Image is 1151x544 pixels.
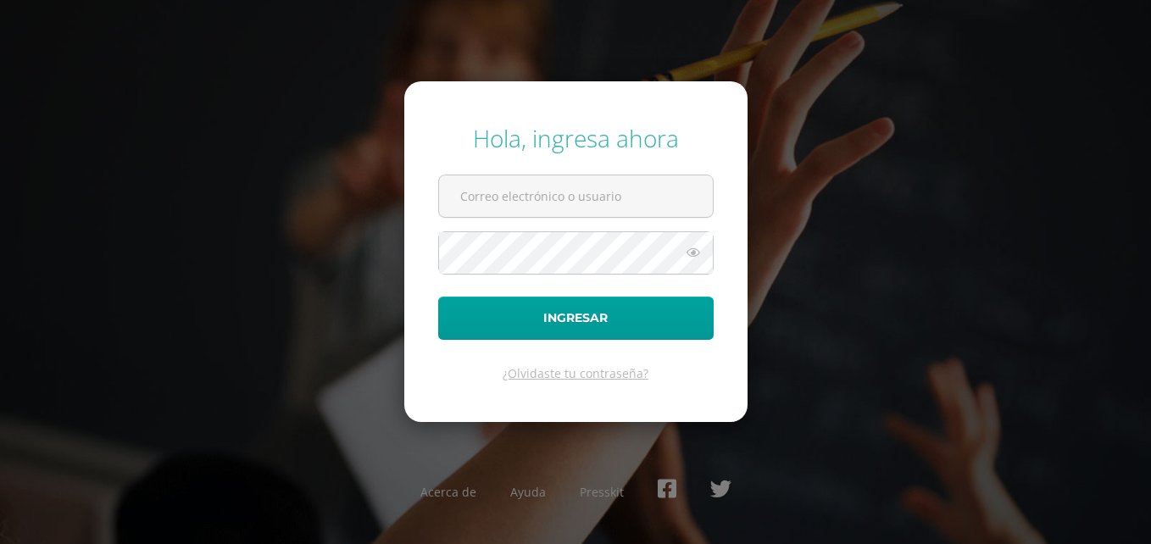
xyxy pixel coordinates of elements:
[510,484,546,500] a: Ayuda
[439,175,713,217] input: Correo electrónico o usuario
[420,484,476,500] a: Acerca de
[503,365,648,381] a: ¿Olvidaste tu contraseña?
[580,484,624,500] a: Presskit
[438,297,714,340] button: Ingresar
[438,122,714,154] div: Hola, ingresa ahora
